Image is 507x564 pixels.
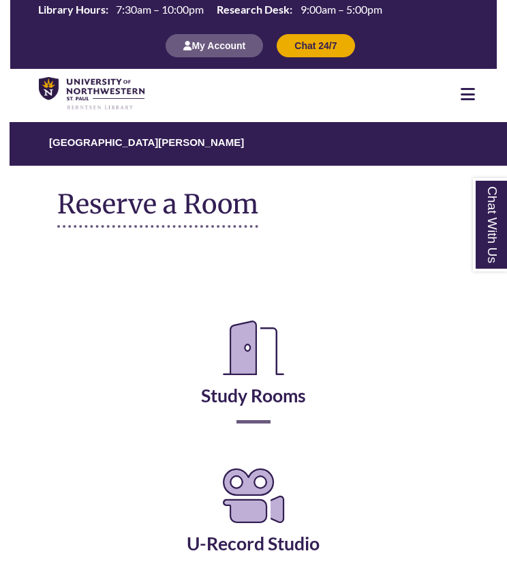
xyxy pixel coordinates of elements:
[39,77,144,110] img: UNWSP Library Logo
[211,2,294,17] th: Research Desk:
[277,34,354,57] button: Chat 24/7
[187,499,320,554] a: U-Record Studio
[166,34,263,57] button: My Account
[57,190,258,228] h1: Reserve a Room
[33,2,387,20] a: Hours Today
[301,3,382,16] span: 9:00am – 5:00pm
[33,2,110,17] th: Library Hours:
[116,3,204,16] span: 7:30am – 10:00pm
[201,351,306,406] a: Study Rooms
[277,40,354,51] a: Chat 24/7
[49,136,244,148] a: [GEOGRAPHIC_DATA][PERSON_NAME]
[57,122,450,166] nav: Breadcrumb
[166,40,263,51] a: My Account
[33,2,387,18] table: Hours Today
